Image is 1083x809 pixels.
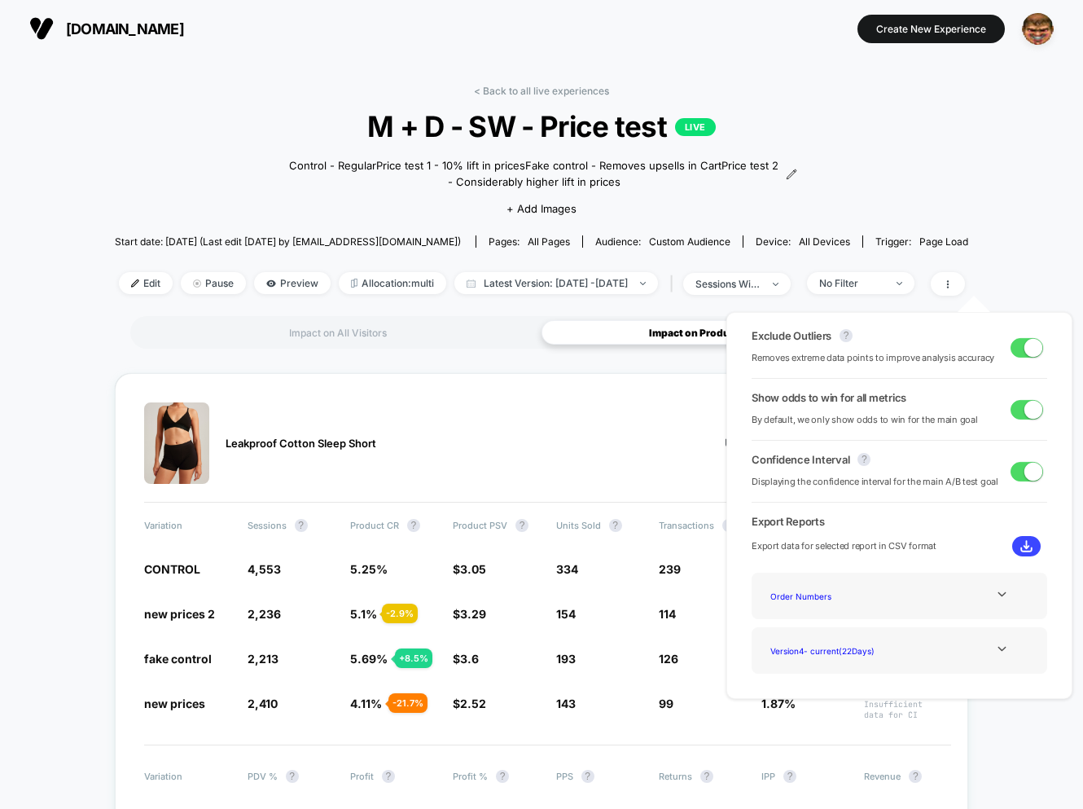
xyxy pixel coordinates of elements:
span: Page Load [919,235,968,248]
button: ? [909,770,922,783]
span: Custom Audience [649,235,730,248]
span: | [666,272,683,296]
button: ? [496,770,509,783]
span: By default, we only show odds to win for the main goal [752,412,978,428]
span: $3.05 [453,562,486,576]
span: $3.29 [453,607,486,621]
button: ppic [1017,12,1059,46]
span: 154 [556,607,576,621]
img: end [773,283,778,286]
img: edit [131,279,139,288]
span: Revenue [864,770,950,783]
span: 5.69% [350,652,388,666]
button: ? [783,770,796,783]
button: ? [840,329,853,342]
span: Allocation: multi [339,272,446,294]
span: new prices 2 [144,607,215,621]
span: Variation [144,770,230,783]
div: Audience: [595,235,730,248]
span: Latest Version: [DATE] - [DATE] [454,272,658,294]
span: Returns [659,770,745,783]
img: download [1020,540,1033,552]
div: - 2.9 % [382,604,418,623]
span: Control - RegularPrice test 1 - 10% lift in pricesFake control - Removes upsells in CartPrice tes... [286,158,783,190]
span: Pause [181,272,246,294]
span: Start date: [DATE] (Last edit [DATE] by [EMAIL_ADDRESS][DOMAIN_NAME]) [115,235,461,248]
span: Product CR [350,519,436,532]
span: 4.11% [350,697,382,710]
span: Exclude Outliers [752,329,831,342]
a: < Back to all live experiences [474,85,609,97]
div: Version 4 - current ( 22 Days) [764,640,894,662]
div: Impact on All Visitors [134,320,541,345]
button: ? [515,519,528,532]
span: CONTROL [144,562,200,576]
span: Displaying the confidence interval for the main A/B test goal [752,474,998,490]
span: Variation [144,519,230,532]
span: 143 [556,697,576,710]
span: 114 [659,607,676,621]
span: M + D - SW - Price test [158,109,926,143]
span: 239 [659,562,681,576]
span: Product PSV [453,519,539,532]
img: end [193,279,201,288]
button: Create New Experience [857,15,1005,43]
span: fake control [144,652,212,666]
div: - 21.7 % [388,693,427,713]
span: 126 [659,652,678,666]
span: Transactions [659,519,745,532]
div: + 8.5 % [395,649,432,668]
img: rebalance [351,279,357,288]
span: Removes extreme data points to improve analysis accuracy [752,350,994,366]
span: 4,553 [248,562,281,576]
span: 99 [659,697,673,710]
span: Sessions [248,519,334,532]
button: [DOMAIN_NAME] [24,15,189,42]
span: 2,236 [248,607,281,621]
div: sessions with impression [695,278,761,290]
span: Confidence Interval [752,453,849,466]
button: ? [295,519,308,532]
span: 2,410 [248,697,278,710]
button: ? [857,453,870,466]
span: $3.6 [453,652,479,666]
img: ppic [1022,13,1054,45]
span: $2.52 [453,697,486,710]
button: ? [407,519,420,532]
button: ? [609,519,622,532]
button: ? [581,770,594,783]
span: IPP [761,770,848,783]
img: Visually logo [29,16,54,41]
div: Impact on Products with Price Changes [541,320,949,345]
span: Preview [254,272,331,294]
span: + Add Images [506,202,577,215]
span: all pages [528,235,570,248]
span: Export Reports [752,515,1047,528]
span: 5.1% [350,607,377,621]
span: Profit [350,770,436,783]
span: [DOMAIN_NAME] [66,20,184,37]
img: calendar [467,279,476,288]
span: all devices [799,235,850,248]
button: ? [382,770,395,783]
div: Order Numbers [764,585,894,607]
span: PPS [556,770,642,783]
span: Profit % [453,770,539,783]
div: No Filter [819,277,884,289]
span: 334 [556,562,578,576]
img: Leakproof Cotton Sleep Short [144,402,209,484]
span: new prices [144,697,205,710]
span: Show odds to win for all metrics [752,391,906,404]
span: 193 [556,652,576,666]
span: PDV % [248,770,334,783]
span: Device: [743,235,862,248]
span: Export data for selected report in CSV format [752,539,936,554]
span: 2,213 [248,652,278,666]
p: LIVE [675,118,716,136]
span: Edit [119,272,173,294]
div: Pages: [489,235,570,248]
img: end [640,282,646,285]
span: 5.25% [350,562,388,576]
span: Leakproof Cotton Sleep Short [226,437,376,450]
span: Units Sold [556,519,642,532]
